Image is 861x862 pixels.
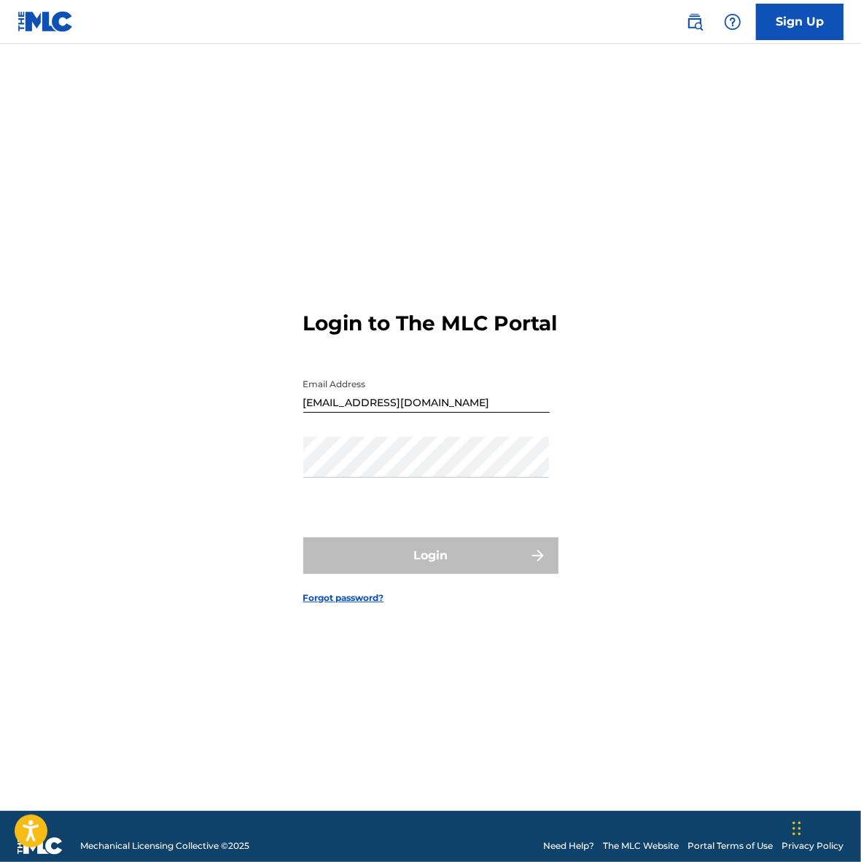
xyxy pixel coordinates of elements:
[303,591,384,605] a: Forgot password?
[788,792,861,862] iframe: Chat Widget
[603,839,679,853] a: The MLC Website
[680,7,709,36] a: Public Search
[303,311,558,336] h3: Login to The MLC Portal
[80,839,249,853] span: Mechanical Licensing Collective © 2025
[718,7,747,36] div: Help
[756,4,844,40] a: Sign Up
[543,839,594,853] a: Need Help?
[17,11,74,32] img: MLC Logo
[782,839,844,853] a: Privacy Policy
[792,807,801,850] div: Drag
[724,13,741,31] img: help
[17,837,63,855] img: logo
[686,13,704,31] img: search
[687,839,773,853] a: Portal Terms of Use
